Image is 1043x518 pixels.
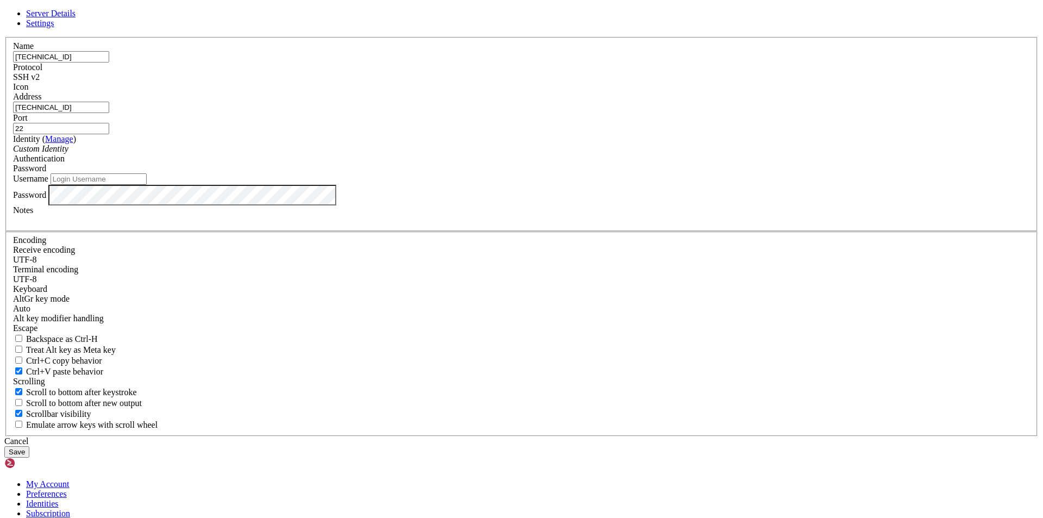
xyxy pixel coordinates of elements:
[13,304,1030,314] div: Auto
[13,41,34,51] label: Name
[15,388,22,395] input: Scroll to bottom after keystroke
[13,323,1030,333] div: Escape
[13,388,137,397] label: Whether to scroll to the bottom on any keystroke.
[13,164,46,173] span: Password
[15,346,22,353] input: Treat Alt key as Meta key
[26,509,70,518] a: Subscription
[13,398,142,408] label: Scroll to bottom after new output.
[26,499,59,508] a: Identities
[26,388,137,397] span: Scroll to bottom after keystroke
[51,173,147,185] input: Login Username
[13,274,1030,284] div: UTF-8
[26,334,98,344] span: Backspace as Ctrl-H
[4,446,29,458] button: Save
[13,102,109,113] input: Host Name or IP
[26,409,91,419] span: Scrollbar visibility
[13,63,42,72] label: Protocol
[15,399,22,406] input: Scroll to bottom after new output
[13,92,41,101] label: Address
[26,18,54,28] a: Settings
[42,134,76,143] span: ( )
[4,436,1039,446] div: Cancel
[26,398,142,408] span: Scroll to bottom after new output
[13,144,68,153] i: Custom Identity
[13,154,65,163] label: Authentication
[15,367,22,375] input: Ctrl+V paste behavior
[26,479,70,489] a: My Account
[13,304,30,313] span: Auto
[13,235,46,245] label: Encoding
[13,255,37,264] span: UTF-8
[13,409,91,419] label: The vertical scrollbar mode.
[13,323,37,333] span: Escape
[13,345,116,354] label: Whether the Alt key acts as a Meta key or as a distinct Alt key.
[13,377,45,386] label: Scrolling
[13,356,102,365] label: Ctrl-C copies if true, send ^C to host if false. Ctrl-Shift-C sends ^C to host if true, copies if...
[13,294,70,303] label: Set the expected encoding for data received from the host. If the encodings do not match, visual ...
[4,458,67,469] img: Shellngn
[13,113,28,122] label: Port
[13,245,75,254] label: Set the expected encoding for data received from the host. If the encodings do not match, visual ...
[13,314,104,323] label: Controls how the Alt key is handled. Escape: Send an ESC prefix. 8-Bit: Add 128 to the typed char...
[13,284,47,294] label: Keyboard
[13,367,103,376] label: Ctrl+V pastes if true, sends ^V to host if false. Ctrl+Shift+V sends ^V to host if true, pastes i...
[13,82,28,91] label: Icon
[13,134,76,143] label: Identity
[13,144,1030,154] div: Custom Identity
[13,51,109,63] input: Server Name
[26,367,103,376] span: Ctrl+V paste behavior
[13,190,46,199] label: Password
[15,357,22,364] input: Ctrl+C copy behavior
[45,134,73,143] a: Manage
[26,489,67,498] a: Preferences
[26,420,158,429] span: Emulate arrow keys with scroll wheel
[15,410,22,417] input: Scrollbar visibility
[13,174,48,183] label: Username
[13,164,1030,173] div: Password
[13,420,158,429] label: When using the alternative screen buffer, and DECCKM (Application Cursor Keys) is active, mouse w...
[13,72,40,82] span: SSH v2
[13,334,98,344] label: If true, the backspace should send BS ('\x08', aka ^H). Otherwise the backspace key should send '...
[13,265,78,274] label: The default terminal encoding. ISO-2022 enables character map translations (like graphics maps). ...
[13,274,37,284] span: UTF-8
[13,72,1030,82] div: SSH v2
[26,9,76,18] a: Server Details
[26,356,102,365] span: Ctrl+C copy behavior
[15,335,22,342] input: Backspace as Ctrl-H
[13,123,109,134] input: Port Number
[13,205,33,215] label: Notes
[26,345,116,354] span: Treat Alt key as Meta key
[13,255,1030,265] div: UTF-8
[15,421,22,428] input: Emulate arrow keys with scroll wheel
